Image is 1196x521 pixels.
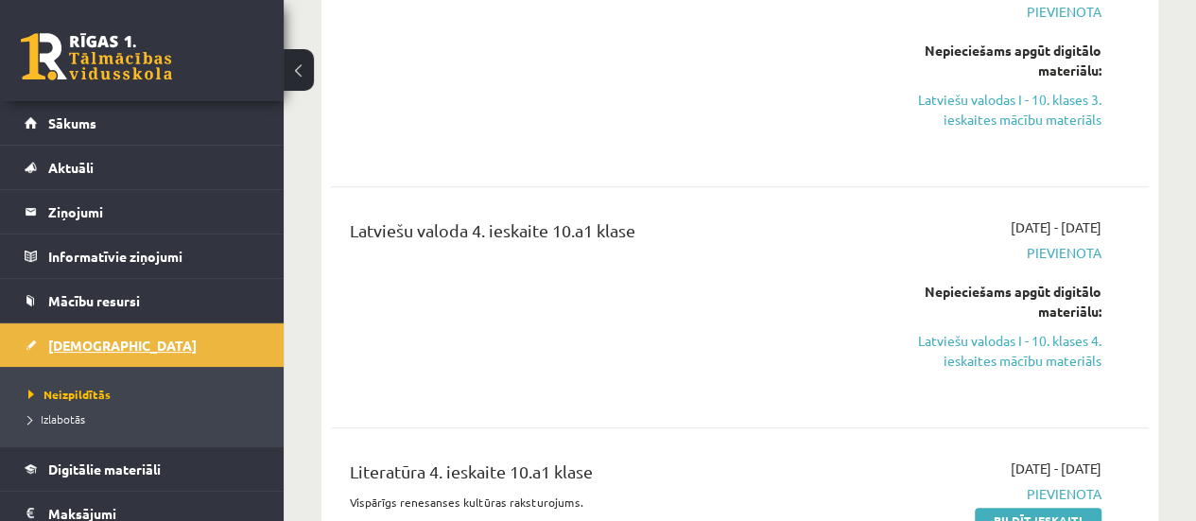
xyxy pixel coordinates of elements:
[25,146,260,189] a: Aktuāli
[48,337,197,354] span: [DEMOGRAPHIC_DATA]
[350,459,841,494] div: Literatūra 4. ieskaite 10.a1 klase
[25,279,260,322] a: Mācību resursi
[870,2,1101,22] span: Pievienota
[28,410,265,427] a: Izlabotās
[870,41,1101,80] div: Nepieciešams apgūt digitālo materiālu:
[48,114,96,131] span: Sākums
[1011,459,1101,478] span: [DATE] - [DATE]
[48,159,94,176] span: Aktuāli
[28,386,265,403] a: Neizpildītās
[870,90,1101,130] a: Latviešu valodas I - 10. klases 3. ieskaites mācību materiāls
[21,33,172,80] a: Rīgas 1. Tālmācības vidusskola
[25,234,260,278] a: Informatīvie ziņojumi
[28,411,85,426] span: Izlabotās
[1011,217,1101,237] span: [DATE] - [DATE]
[350,494,841,511] p: Vispārīgs renesanses kultūras raksturojums.
[870,331,1101,371] a: Latviešu valodas I - 10. klases 4. ieskaites mācību materiāls
[25,447,260,491] a: Digitālie materiāli
[28,387,111,402] span: Neizpildītās
[870,243,1101,263] span: Pievienota
[25,190,260,234] a: Ziņojumi
[48,460,161,478] span: Digitālie materiāli
[48,190,260,234] legend: Ziņojumi
[25,101,260,145] a: Sākums
[350,217,841,252] div: Latviešu valoda 4. ieskaite 10.a1 klase
[870,484,1101,504] span: Pievienota
[870,282,1101,321] div: Nepieciešams apgūt digitālo materiālu:
[48,234,260,278] legend: Informatīvie ziņojumi
[48,292,140,309] span: Mācību resursi
[25,323,260,367] a: [DEMOGRAPHIC_DATA]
